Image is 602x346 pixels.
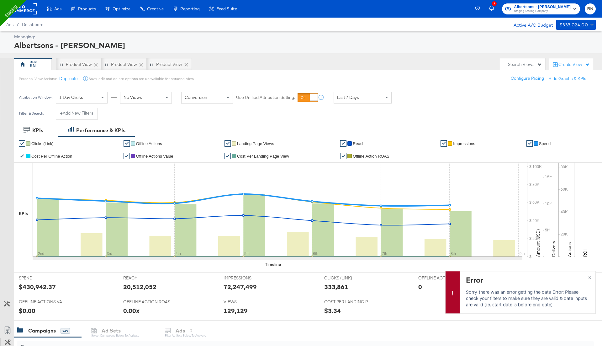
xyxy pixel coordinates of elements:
[59,76,78,82] button: Duplicate
[60,62,63,66] div: Drag to reorder tab
[61,328,70,334] div: 749
[30,63,36,69] div: RN
[558,62,590,68] div: Create View
[22,22,44,27] a: Dashboard
[54,6,61,11] span: Ads
[216,6,237,11] span: Feed Suite
[224,153,231,159] a: ✔
[180,6,200,11] span: Reporting
[224,140,231,147] a: ✔
[136,154,173,159] span: Offline Actions Value
[324,299,371,305] span: COST PER LANDING PAGE VIEW
[150,62,153,66] div: Drag to reorder tab
[56,108,98,119] button: +Add New Filters
[224,282,257,291] div: 72,247,499
[526,140,533,147] a: ✔
[156,62,182,68] div: Product View
[265,262,281,268] div: Timeline
[353,141,365,146] span: Reach
[492,1,497,6] div: 1
[237,141,274,146] span: Landing Page Views
[31,154,72,159] span: Cost Per Offline Action
[507,20,553,29] div: Active A/C Budget
[224,275,271,281] span: IMPRESSIONS
[60,110,63,116] strong: +
[124,153,130,159] a: ✔
[502,3,580,14] button: Albertsons - [PERSON_NAME]Staging Testing Company
[587,5,593,13] span: RN
[76,127,125,134] div: Performance & KPIs
[89,76,194,81] div: Save, edit and delete options are unavailable for personal view.
[556,20,596,30] button: $333,024.00
[224,299,271,305] span: VIEWS
[6,22,13,27] span: Ads
[514,4,571,10] span: Albertsons - [PERSON_NAME]
[441,140,447,147] a: ✔
[588,273,591,280] span: ×
[19,275,66,281] span: SPEND
[19,299,66,305] span: OFFLINE ACTIONS VALUE
[32,127,43,134] div: KPIs
[337,95,359,100] span: Last 7 Days
[488,3,499,15] button: 1
[14,34,594,40] div: Managing:
[585,3,596,14] button: RN
[324,282,348,291] div: 333,861
[466,289,588,307] p: Sorry, there was an error getting the data Error: Please check your filters to make sure they are...
[236,95,295,100] label: Use Unified Attribution Setting:
[14,40,594,51] div: Albertsons - [PERSON_NAME]
[124,95,142,100] span: No Views
[123,306,140,315] div: 0.00x
[105,62,108,66] div: Drag to reorder tab
[111,62,137,68] div: Product View
[19,282,56,291] div: $430,942.37
[506,73,548,84] button: Configure Pacing
[340,153,346,159] a: ✔
[340,140,346,147] a: ✔
[31,141,54,146] span: Clicks (Link)
[539,141,551,146] span: Spend
[123,282,156,291] div: 20,512,052
[548,76,586,82] button: Hide Graphs & KPIs
[124,140,130,147] a: ✔
[535,229,541,257] text: Amount (USD)
[59,95,83,100] span: 1 Day Clicks
[13,22,22,27] span: /
[551,241,557,257] text: Delivery
[78,6,96,11] span: Products
[514,9,571,14] span: Staging Testing Company
[19,306,35,315] div: $0.00
[19,140,25,147] a: ✔
[466,274,588,285] div: Error
[28,327,56,334] div: Campaigns
[559,21,588,29] div: $333,024.00
[353,154,389,159] span: Offline Action ROAS
[508,62,542,68] div: Search Views
[584,271,595,283] button: ×
[19,95,53,100] div: Attribution Window:
[185,95,207,100] span: Conversion
[224,306,248,315] div: 129,129
[136,141,162,146] span: Offline Actions
[453,141,475,146] span: Impressions
[113,6,130,11] span: Optimize
[567,242,572,257] text: Actions
[19,111,44,116] div: Filter & Search:
[66,62,92,68] div: Product View
[324,275,371,281] span: CLICKS (LINK)
[123,275,170,281] span: REACH
[582,249,588,257] text: ROI
[19,76,57,81] div: Personal View Actions:
[147,6,164,11] span: Creative
[418,282,422,291] div: 0
[418,275,465,281] span: OFFLINE ACTIONS
[123,299,170,305] span: OFFLINE ACTION ROAS
[237,154,289,159] span: Cost per Landing Page View
[19,211,28,217] div: KPIs
[19,153,25,159] a: ✔
[324,306,341,315] div: $3.34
